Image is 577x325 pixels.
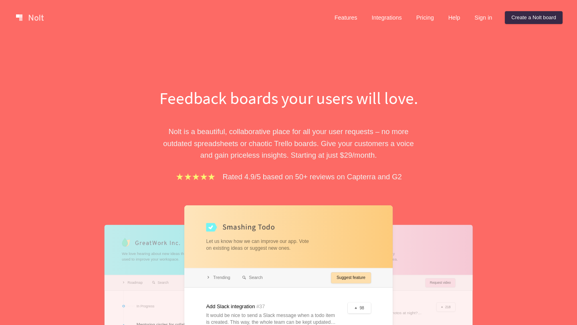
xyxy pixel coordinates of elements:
[150,86,427,110] h1: Feedback boards your users will love.
[175,172,216,181] img: stars.b067e34983.png
[328,11,364,24] a: Features
[468,11,498,24] a: Sign in
[150,126,427,161] p: Nolt is a beautiful, collaborative place for all your user requests – no more outdated spreadshee...
[365,11,408,24] a: Integrations
[223,171,402,183] p: Rated 4.9/5 based on 50+ reviews on Capterra and G2
[442,11,467,24] a: Help
[410,11,440,24] a: Pricing
[505,11,563,24] a: Create a Nolt board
